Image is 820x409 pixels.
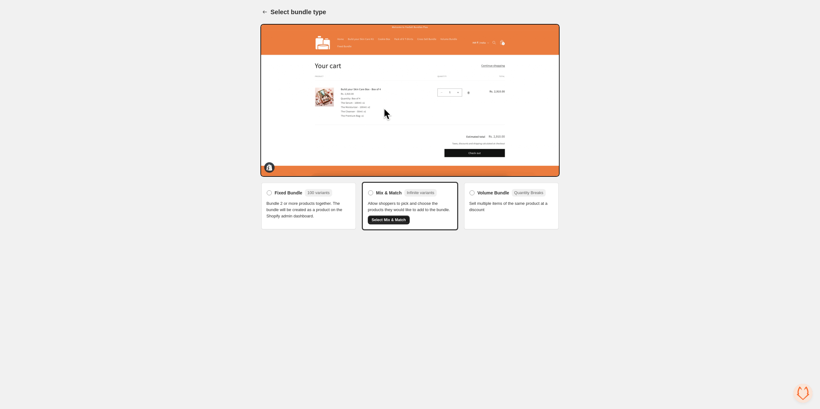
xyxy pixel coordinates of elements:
button: Back [260,8,269,16]
span: 100 variants [307,190,330,195]
span: Mix & Match [376,190,402,196]
a: Open chat [794,384,812,403]
span: Select Mix & Match [372,217,406,222]
h1: Select bundle type [270,8,326,16]
span: Volume Bundle [477,190,509,196]
span: Sell multiple items of the same product at a discount [469,200,554,213]
span: Quantity Breaks [514,190,544,195]
span: Fixed Bundle [275,190,302,196]
button: Select Mix & Match [368,216,410,224]
span: Bundle 2 or more products together. The bundle will be created as a product on the Shopify admin ... [266,200,351,219]
img: Bundle Preview [260,24,560,177]
span: Allow shoppers to pick and choose the products they would like to add to the bundle. [368,200,452,213]
span: Infinite variants [407,190,434,195]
